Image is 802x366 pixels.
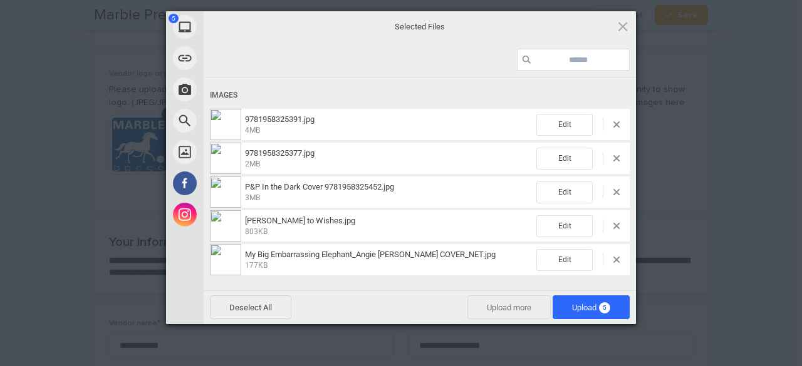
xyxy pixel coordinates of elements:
[166,105,316,136] div: Web Search
[245,182,394,191] span: P&P In the Dark Cover 9781958325452.jpg
[467,295,551,319] span: Upload more
[536,249,593,271] span: Edit
[241,182,536,203] span: P&P In the Dark Cover 9781958325452.jpg
[245,261,268,270] span: 177KB
[245,126,260,135] span: 4MB
[294,21,545,32] span: Selected Files
[536,114,593,136] span: Edit
[210,84,630,107] div: Images
[536,148,593,170] span: Edit
[166,74,316,105] div: Take Photo
[245,250,496,259] span: My Big Embarrassing Elephant_Angie [PERSON_NAME] COVER_NET.jpg
[166,43,316,74] div: Link (URL)
[553,295,630,319] span: Upload
[210,176,241,208] img: 85b75850-3a5c-477a-bf36-93699b31f6b0
[210,143,241,174] img: 9e233c2b-0c43-4ff8-b3fd-3dc845c59116
[245,114,315,124] span: 9781958325391.jpg
[210,109,241,140] img: 7a9e8a90-fcc3-4ec8-ad34-a830c3a3bb56
[245,148,315,158] span: 9781958325377.jpg
[166,136,316,168] div: Unsplash
[166,11,316,43] div: My Device
[536,181,593,203] span: Edit
[616,19,630,33] span: Click here or hit ESC to close picker
[599,302,610,313] span: 5
[169,14,179,23] span: 5
[166,168,316,199] div: Facebook
[241,250,536,270] span: My Big Embarrassing Elephant_Angie Lucas COVER_NET.jpg
[210,244,241,275] img: d4e2db20-3165-4c7d-9655-f1499a50d45a
[245,216,355,225] span: [PERSON_NAME] to Wishes.jpg
[166,199,316,230] div: Instagram
[245,160,260,168] span: 2MB
[241,114,536,135] span: 9781958325391.jpg
[536,215,593,237] span: Edit
[210,295,291,319] span: Deselect All
[245,193,260,202] span: 3MB
[241,216,536,236] span: Sophie Wags to Wishes.jpg
[572,303,610,312] span: Upload
[245,227,268,236] span: 803KB
[241,148,536,169] span: 9781958325377.jpg
[210,210,241,241] img: b834dcc5-8fc8-427a-acef-8d99cad73d59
